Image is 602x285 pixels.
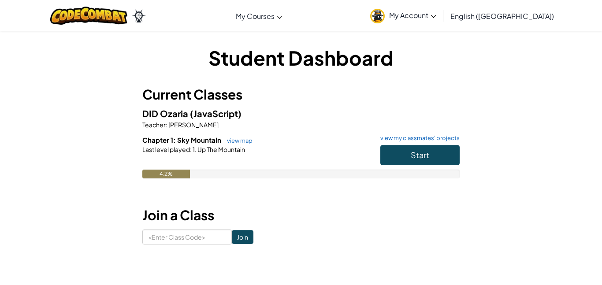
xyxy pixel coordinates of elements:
[166,121,167,129] span: :
[142,170,190,178] div: 4.2%
[190,108,242,119] span: (JavaScript)
[132,9,146,22] img: Ozaria
[167,121,219,129] span: [PERSON_NAME]
[366,2,441,30] a: My Account
[231,4,287,28] a: My Courses
[370,9,385,23] img: avatar
[192,145,197,153] span: 1.
[142,229,232,244] input: <Enter Class Code>
[197,145,245,153] span: Up The Mountain
[190,145,192,153] span: :
[142,108,190,119] span: DID Ozaria
[450,11,554,21] span: English ([GEOGRAPHIC_DATA])
[142,145,190,153] span: Last level played
[389,11,436,20] span: My Account
[223,137,253,144] a: view map
[236,11,275,21] span: My Courses
[50,7,127,25] img: CodeCombat logo
[376,135,460,141] a: view my classmates' projects
[142,205,460,225] h3: Join a Class
[380,145,460,165] button: Start
[411,150,429,160] span: Start
[142,136,223,144] span: Chapter 1: Sky Mountain
[142,121,166,129] span: Teacher
[446,4,558,28] a: English ([GEOGRAPHIC_DATA])
[232,230,253,244] input: Join
[142,44,460,71] h1: Student Dashboard
[142,85,460,104] h3: Current Classes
